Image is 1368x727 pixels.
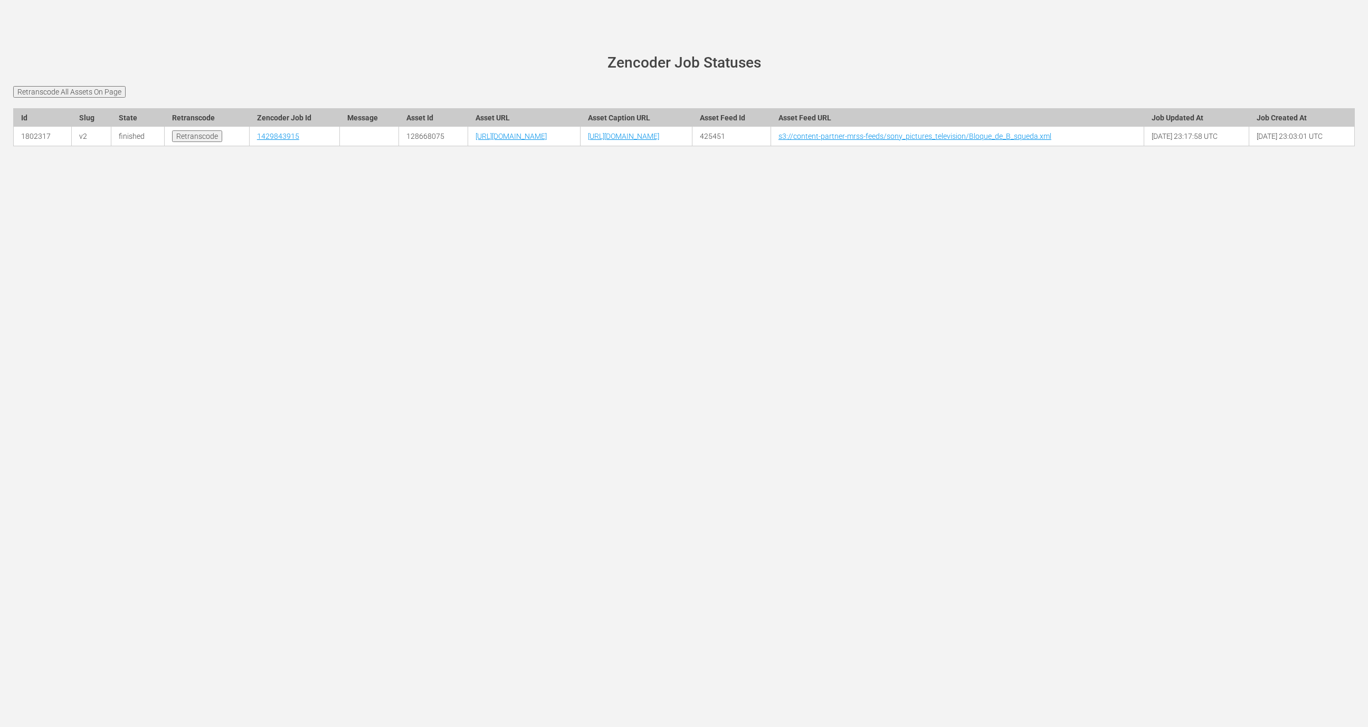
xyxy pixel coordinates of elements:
[692,127,771,146] td: 425451
[13,86,126,98] input: Retranscode All Assets On Page
[399,108,468,127] th: Asset Id
[692,108,771,127] th: Asset Feed Id
[339,108,399,127] th: Message
[588,132,659,140] a: [URL][DOMAIN_NAME]
[249,108,339,127] th: Zencoder Job Id
[72,108,111,127] th: Slug
[172,130,222,142] input: Retranscode
[14,108,72,127] th: Id
[778,132,1051,140] a: s3://content-partner-mrss-feeds/sony_pictures_television/Bloque_de_B_squeda.xml
[580,108,692,127] th: Asset Caption URL
[771,108,1144,127] th: Asset Feed URL
[1144,108,1249,127] th: Job Updated At
[399,127,468,146] td: 128668075
[1144,127,1249,146] td: [DATE] 23:17:58 UTC
[72,127,111,146] td: v2
[476,132,547,140] a: [URL][DOMAIN_NAME]
[111,127,165,146] td: finished
[468,108,580,127] th: Asset URL
[1249,127,1355,146] td: [DATE] 23:03:01 UTC
[257,132,299,140] a: 1429843915
[28,55,1340,71] h1: Zencoder Job Statuses
[111,108,165,127] th: State
[1249,108,1355,127] th: Job Created At
[14,127,72,146] td: 1802317
[165,108,250,127] th: Retranscode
